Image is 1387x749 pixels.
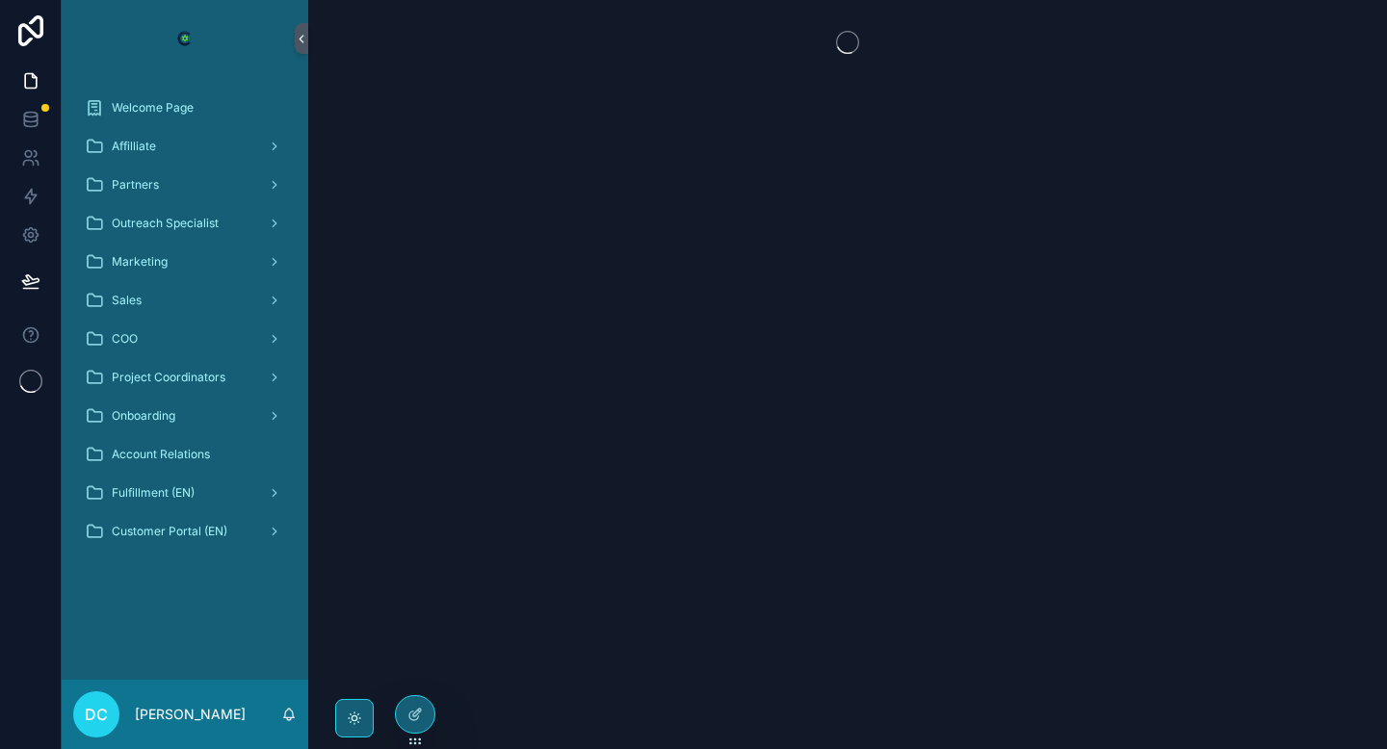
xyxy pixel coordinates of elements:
a: COO [73,322,297,356]
span: Welcome Page [112,100,194,116]
a: Sales [73,283,297,318]
span: Project Coordinators [112,370,225,385]
span: Sales [112,293,142,308]
a: Project Coordinators [73,360,297,395]
a: Customer Portal (EN) [73,514,297,549]
a: Partners [73,168,297,202]
div: scrollable content [62,77,308,574]
a: Marketing [73,245,297,279]
span: Marketing [112,254,168,270]
span: Account Relations [112,447,210,462]
span: COO [112,331,138,347]
span: Onboarding [112,408,175,424]
span: Customer Portal (EN) [112,524,227,539]
p: [PERSON_NAME] [135,705,246,724]
a: Account Relations [73,437,297,472]
span: DC [85,703,108,726]
span: Affilliate [112,139,156,154]
img: App logo [170,23,200,54]
a: Affilliate [73,129,297,164]
a: Fulfillment (EN) [73,476,297,510]
a: Welcome Page [73,90,297,125]
a: Onboarding [73,399,297,433]
span: Partners [112,177,159,193]
span: Fulfillment (EN) [112,485,195,501]
a: Outreach Specialist [73,206,297,241]
span: Outreach Specialist [112,216,219,231]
